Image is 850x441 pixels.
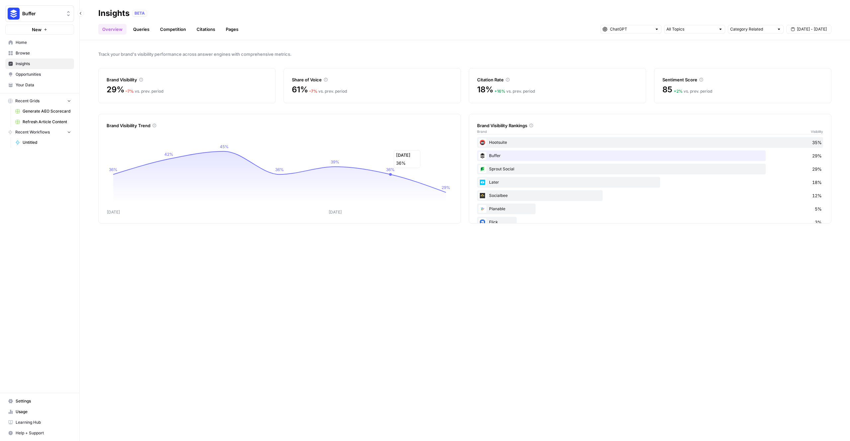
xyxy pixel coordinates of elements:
tspan: 36% [386,167,395,172]
img: d3o86dh9e5t52ugdlebkfaguyzqk [478,138,486,146]
span: 35% [812,139,822,146]
tspan: 45% [220,144,229,149]
a: Generate AEO Scorecard [12,106,74,117]
div: vs. prev. period [126,88,163,94]
span: + 2 % [674,89,683,94]
span: Recent Grids [15,98,40,104]
span: Home [16,40,71,45]
div: Insights [98,8,129,19]
div: Brand Visibility [107,76,267,83]
span: Usage [16,409,71,415]
a: Overview [98,24,127,35]
span: Settings [16,398,71,404]
img: wgfroqg7n8lt08le2y7udvb4ka88 [478,205,486,213]
span: 5% [815,206,822,212]
img: c5oc2kojvmfndu2h8uue2p278261 [478,218,486,226]
input: ChatGPT [610,26,652,33]
a: Opportunities [5,69,74,80]
div: BETA [132,10,147,17]
span: Refresh Article Content [23,119,71,125]
span: 29% [812,152,822,159]
div: Later [477,177,823,188]
span: 18% [477,84,493,95]
span: Buffer [22,10,62,17]
span: Recent Workflows [15,129,50,135]
span: 85 [662,84,672,95]
div: Citation Rate [477,76,638,83]
span: 61% [292,84,308,95]
a: Settings [5,396,74,406]
span: Untitled [23,139,71,145]
div: Sentiment Score [662,76,823,83]
div: vs. prev. period [674,88,712,94]
span: Help + Support [16,430,71,436]
button: Recent Workflows [5,127,74,137]
span: New [32,26,42,33]
tspan: [DATE] [329,210,342,215]
span: Insights [16,61,71,67]
div: Share of Voice [292,76,453,83]
div: vs. prev. period [309,88,347,94]
div: Planable [477,204,823,214]
span: + 16 % [494,89,505,94]
div: Socialbee [477,190,823,201]
tspan: 39% [331,159,339,164]
input: Category Related [730,26,774,33]
button: New [5,25,74,35]
span: Opportunities [16,71,71,77]
a: Queries [129,24,153,35]
span: [DATE] - [DATE] [797,26,827,32]
a: Learning Hub [5,417,74,428]
img: 4onplfa4c41vb42kg4mbazxxmfki [478,165,486,173]
tspan: 42% [164,152,173,157]
span: 18% [812,179,822,186]
span: Your Data [16,82,71,88]
span: 29% [812,166,822,172]
span: Generate AEO Scorecard [23,108,71,114]
span: 12% [812,192,822,199]
span: Browse [16,50,71,56]
div: Buffer [477,150,823,161]
a: Untitled [12,137,74,148]
a: Your Data [5,80,74,90]
button: [DATE] - [DATE] [786,25,831,34]
div: Brand Visibility Rankings [477,122,823,129]
img: mb1t2d9u38kiznr3u7caq1lqfsvd [478,192,486,200]
a: Browse [5,48,74,58]
a: Refresh Article Content [12,117,74,127]
a: Usage [5,406,74,417]
img: Buffer Logo [8,8,20,20]
img: y7aogpycgqgftgr3z9exmtd1oo6j [478,178,486,186]
div: Flick [477,217,823,227]
a: Citations [193,24,219,35]
button: Recent Grids [5,96,74,106]
button: Help + Support [5,428,74,438]
input: All Topics [666,26,716,33]
tspan: 36% [275,167,284,172]
span: – 7 % [126,89,134,94]
tspan: [DATE] [107,210,120,215]
span: Track your brand's visibility performance across answer engines with comprehensive metrics. [98,51,831,57]
span: 3% [815,219,822,225]
img: cshlsokdl6dyfr8bsio1eab8vmxt [478,152,486,160]
div: vs. prev. period [494,88,535,94]
span: Brand [477,129,487,134]
tspan: 36% [109,167,118,172]
button: Workspace: Buffer [5,5,74,22]
a: Home [5,37,74,48]
span: 29% [107,84,124,95]
div: Brand Visibility Trend [107,122,453,129]
span: – 7 % [309,89,317,94]
div: Hootsuite [477,137,823,148]
a: Pages [222,24,242,35]
div: Sprout Social [477,164,823,174]
span: Visibility [811,129,823,134]
a: Competition [156,24,190,35]
span: Learning Hub [16,419,71,425]
a: Insights [5,58,74,69]
tspan: 29% [442,185,450,190]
